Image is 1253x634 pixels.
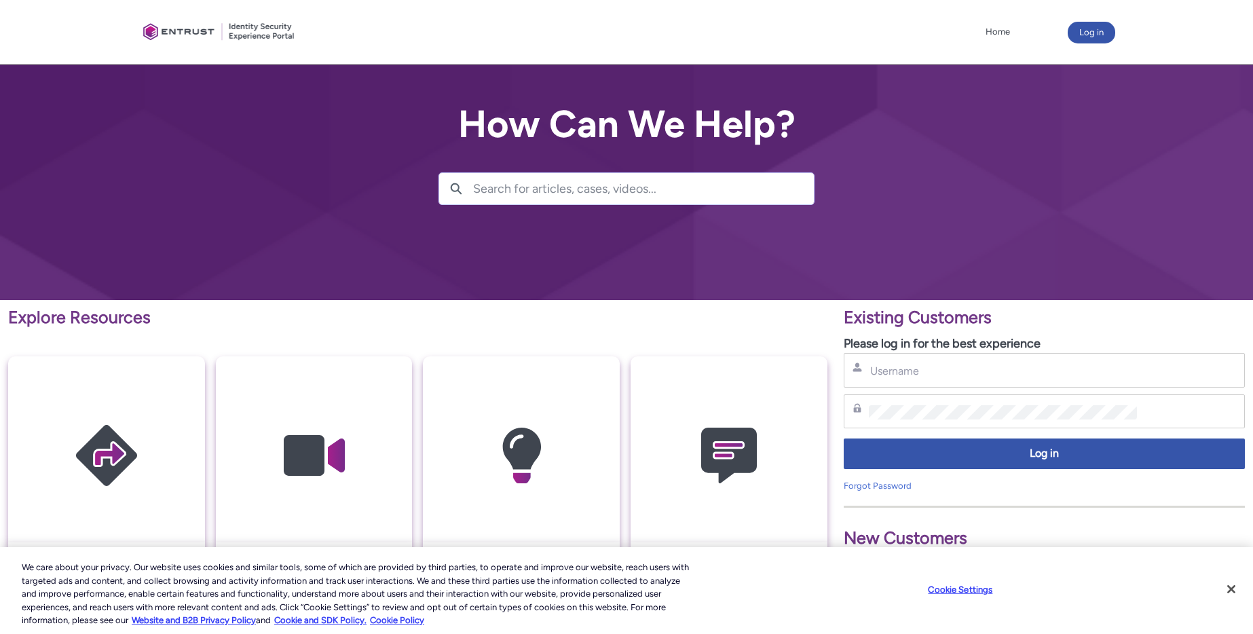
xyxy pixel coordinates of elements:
[370,615,424,625] a: Cookie Policy
[249,383,378,529] img: Video Guides
[844,305,1245,331] p: Existing Customers
[457,383,586,529] img: Knowledge Articles
[274,615,367,625] a: Cookie and SDK Policy.
[844,335,1245,353] p: Please log in for the best experience
[918,576,1003,603] button: Cookie Settings
[473,173,814,204] input: Search for articles, cases, videos...
[844,481,912,491] a: Forgot Password
[982,22,1013,42] a: Home
[1068,22,1115,43] button: Log in
[869,364,1138,378] input: Username
[665,383,793,529] img: Contact Support
[844,439,1245,469] button: Log in
[42,383,171,529] img: Getting Started
[439,173,473,204] button: Search
[1216,574,1246,604] button: Close
[438,103,815,145] h2: How Can We Help?
[844,525,1245,551] p: New Customers
[22,561,689,627] div: We care about your privacy. Our website uses cookies and similar tools, some of which are provide...
[8,305,827,331] p: Explore Resources
[132,615,256,625] a: More information about our cookie policy., opens in a new tab
[853,446,1236,462] span: Log in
